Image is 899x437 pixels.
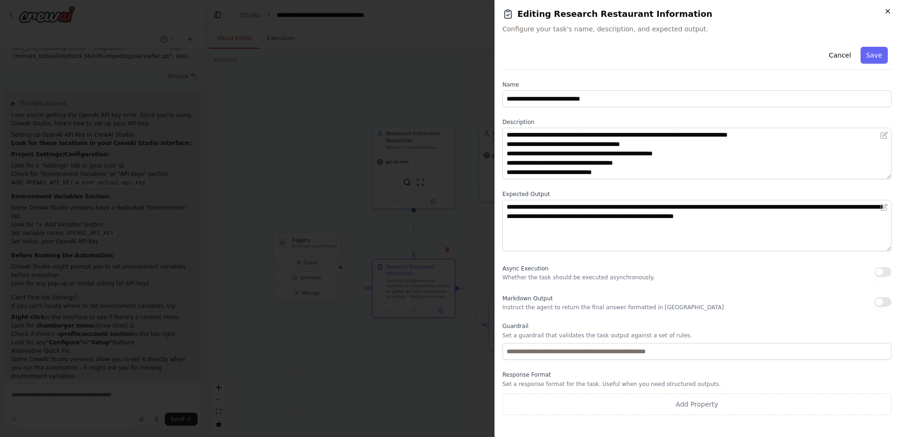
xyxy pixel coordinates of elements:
[502,265,548,272] span: Async Execution
[878,202,890,213] button: Open in editor
[502,274,655,281] p: Whether the task should be executed asynchronously.
[502,7,892,21] h2: Editing Research Restaurant Information
[502,304,724,311] p: Instruct the agent to return the final answer formatted in [GEOGRAPHIC_DATA]
[878,130,890,141] button: Open in editor
[502,371,892,379] label: Response Format
[502,322,892,330] label: Guardrail
[502,295,553,302] span: Markdown Output
[502,332,892,339] p: Set a guardrail that validates the task output against a set of rules.
[502,81,892,88] label: Name
[861,47,888,64] button: Save
[502,24,892,34] span: Configure your task's name, description, and expected output.
[502,190,892,198] label: Expected Output
[502,393,892,415] button: Add Property
[502,118,892,126] label: Description
[823,47,856,64] button: Cancel
[502,380,892,388] p: Set a response format for the task. Useful when you need structured outputs.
